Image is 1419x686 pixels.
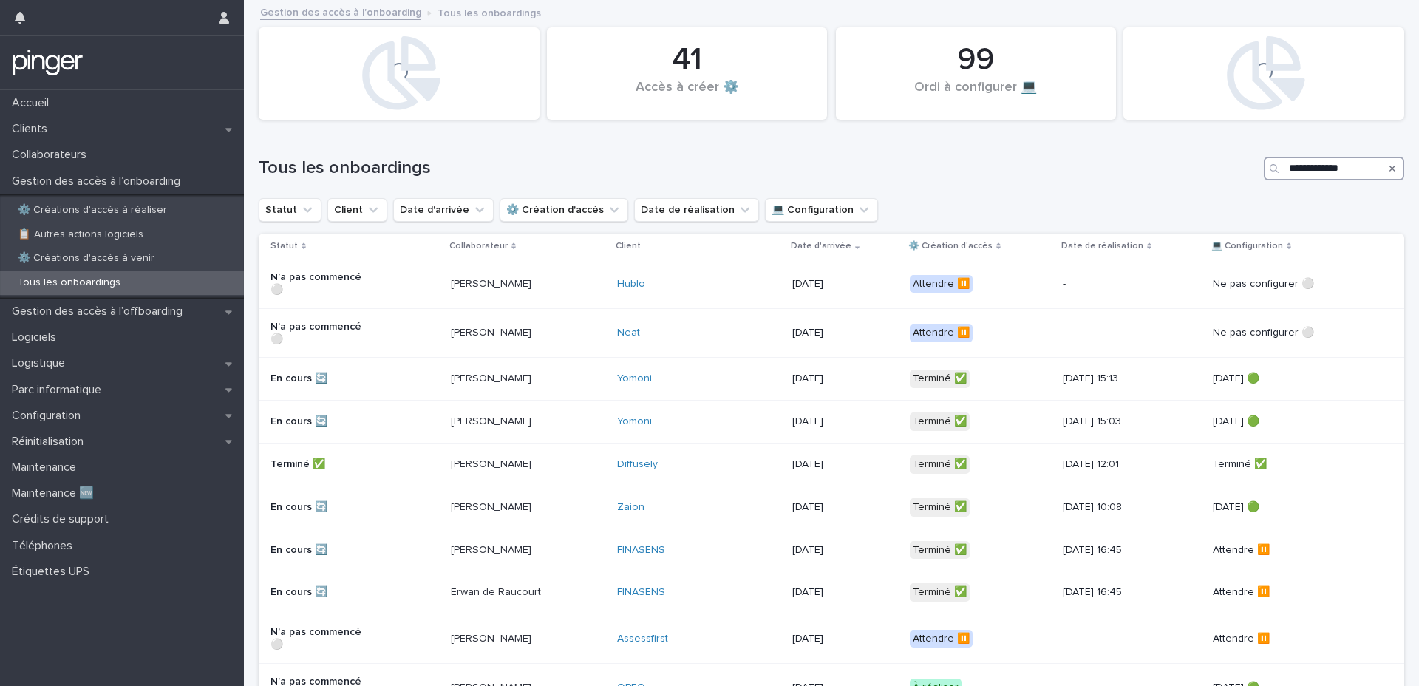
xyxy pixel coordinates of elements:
[910,630,973,648] div: Attendre ⏸️
[617,327,640,339] a: Neat
[792,278,898,291] p: [DATE]
[259,529,1404,571] tr: En cours 🔄[PERSON_NAME]FINASENS [DATE]Terminé ✅[DATE] 16:45Attendre ⏸️
[792,586,898,599] p: [DATE]
[451,458,557,471] p: [PERSON_NAME]
[449,238,508,254] p: Collaborateur
[259,198,321,222] button: Statut
[908,238,993,254] p: ⚙️ Création d'accès
[910,370,970,388] div: Terminé ✅
[500,198,628,222] button: ⚙️ Création d'accès
[1063,327,1168,339] p: -
[1213,373,1318,385] p: [DATE] 🟢
[1213,501,1318,514] p: [DATE] 🟢
[1063,458,1168,471] p: [DATE] 12:01
[1211,238,1283,254] p: 💻 Configuration
[451,373,557,385] p: [PERSON_NAME]
[6,276,132,289] p: Tous les onboardings
[259,308,1404,358] tr: N’a pas commencé ⚪[PERSON_NAME]Neat [DATE]Attendre ⏸️-Ne pas configurer ⚪
[259,443,1404,486] tr: Terminé ✅[PERSON_NAME]Diffusely [DATE]Terminé ✅[DATE] 12:01Terminé ✅
[451,586,557,599] p: Erwan de Raucourt
[270,586,376,599] p: En cours 🔄
[451,501,557,514] p: [PERSON_NAME]
[6,252,166,265] p: ⚙️ Créations d'accès à venir
[1063,544,1168,557] p: [DATE] 16:45
[270,544,376,557] p: En cours 🔄
[1213,633,1318,645] p: Attendre ⏸️
[6,383,113,397] p: Parc informatique
[260,3,421,20] a: Gestion des accès à l’onboarding
[617,415,652,428] a: Yomoni
[617,373,652,385] a: Yomoni
[6,228,155,241] p: 📋 Autres actions logiciels
[617,586,665,599] a: FINASENS
[1063,415,1168,428] p: [DATE] 15:03
[792,458,898,471] p: [DATE]
[259,486,1404,529] tr: En cours 🔄[PERSON_NAME]Zaion [DATE]Terminé ✅[DATE] 10:08[DATE] 🟢
[6,356,77,370] p: Logistique
[6,435,95,449] p: Réinitialisation
[792,633,898,645] p: [DATE]
[1063,501,1168,514] p: [DATE] 10:08
[451,327,557,339] p: [PERSON_NAME]
[438,4,541,20] p: Tous les onboardings
[792,544,898,557] p: [DATE]
[1061,238,1143,254] p: Date de réalisation
[6,330,68,344] p: Logiciels
[792,373,898,385] p: [DATE]
[6,174,192,189] p: Gestion des accès à l’onboarding
[270,238,298,254] p: Statut
[634,198,759,222] button: Date de réalisation
[1213,458,1318,471] p: Terminé ✅
[327,198,387,222] button: Client
[572,41,803,78] div: 41
[6,204,179,217] p: ⚙️ Créations d'accès à réaliser
[270,373,376,385] p: En cours 🔄
[270,415,376,428] p: En cours 🔄
[1063,586,1168,599] p: [DATE] 16:45
[910,324,973,342] div: Attendre ⏸️
[6,122,59,136] p: Clients
[270,321,376,346] p: N’a pas commencé ⚪
[861,41,1092,78] div: 99
[910,455,970,474] div: Terminé ✅
[6,461,88,475] p: Maintenance
[451,544,557,557] p: [PERSON_NAME]
[6,148,98,162] p: Collaborateurs
[12,48,84,78] img: mTgBEunGTSyRkCgitkcU
[765,198,878,222] button: 💻 Configuration
[6,512,120,526] p: Crédits de support
[6,486,106,500] p: Maintenance 🆕
[451,278,557,291] p: [PERSON_NAME]
[617,544,665,557] a: FINASENS
[1264,157,1404,180] input: Search
[270,271,376,296] p: N’a pas commencé ⚪
[6,96,61,110] p: Accueil
[259,614,1404,664] tr: N’a pas commencé ⚪[PERSON_NAME]Assessfirst [DATE]Attendre ⏸️-Attendre ⏸️
[792,415,898,428] p: [DATE]
[393,198,494,222] button: Date d'arrivée
[1213,586,1318,599] p: Attendre ⏸️
[910,541,970,560] div: Terminé ✅
[861,80,1092,111] div: Ordi à configurer 💻
[1213,415,1318,428] p: [DATE] 🟢
[910,583,970,602] div: Terminé ✅
[617,278,645,291] a: Hublo
[792,501,898,514] p: [DATE]
[617,458,658,471] a: Diffusely
[259,157,1258,179] h1: Tous les onboardings
[1213,544,1318,557] p: Attendre ⏸️
[910,498,970,517] div: Terminé ✅
[6,565,101,579] p: Étiquettes UPS
[572,80,803,111] div: Accès à créer ⚙️
[6,539,84,553] p: Téléphones
[1063,278,1168,291] p: -
[1213,327,1318,339] p: Ne pas configurer ⚪
[1213,278,1318,291] p: Ne pas configurer ⚪
[6,409,92,423] p: Configuration
[910,412,970,431] div: Terminé ✅
[791,238,851,254] p: Date d'arrivée
[910,275,973,293] div: Attendre ⏸️
[259,401,1404,444] tr: En cours 🔄[PERSON_NAME]Yomoni [DATE]Terminé ✅[DATE] 15:03[DATE] 🟢
[616,238,641,254] p: Client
